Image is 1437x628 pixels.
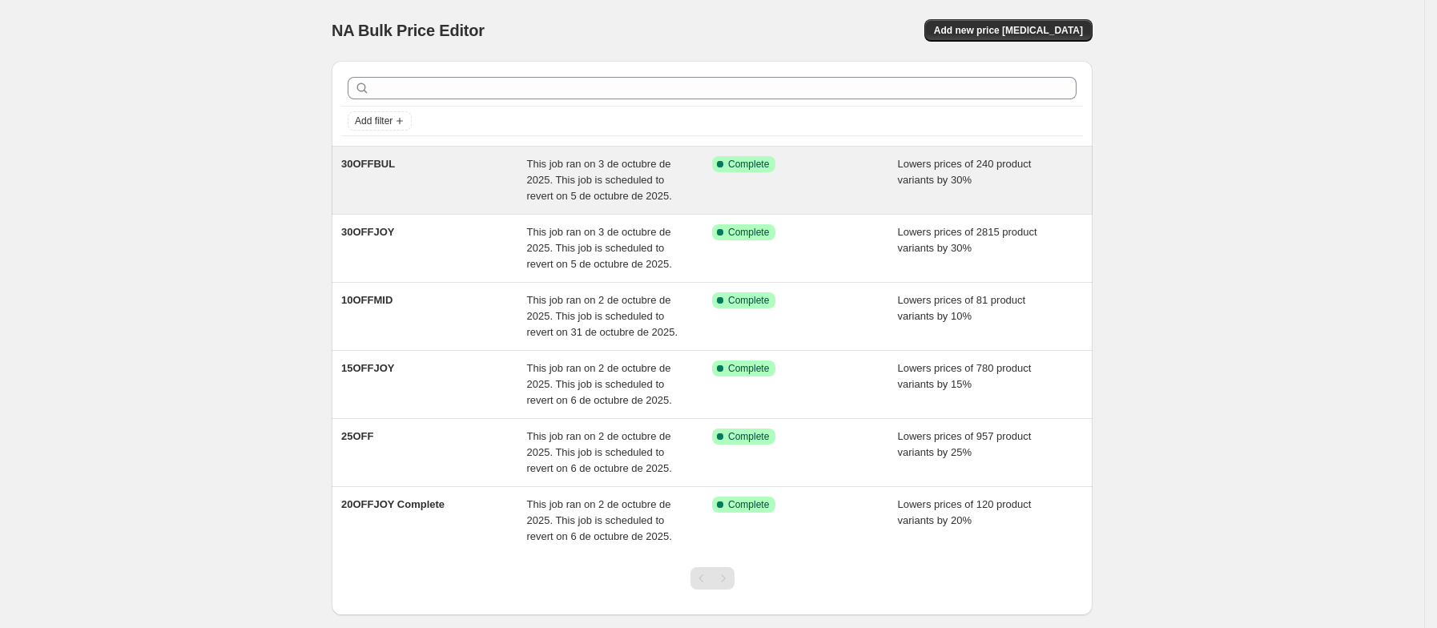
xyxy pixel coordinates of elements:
[527,226,672,270] span: This job ran on 3 de octubre de 2025. This job is scheduled to revert on 5 de octubre de 2025.
[527,158,672,202] span: This job ran on 3 de octubre de 2025. This job is scheduled to revert on 5 de octubre de 2025.
[341,498,445,510] span: 20OFFJOY Complete
[898,498,1032,526] span: Lowers prices of 120 product variants by 20%
[924,19,1093,42] button: Add new price [MEDICAL_DATA]
[341,430,373,442] span: 25OFF
[348,111,412,131] button: Add filter
[355,115,392,127] span: Add filter
[898,362,1032,390] span: Lowers prices of 780 product variants by 15%
[341,158,395,170] span: 30OFFBUL
[728,226,769,239] span: Complete
[341,362,394,374] span: 15OFFJOY
[728,158,769,171] span: Complete
[332,22,485,39] span: NA Bulk Price Editor
[728,362,769,375] span: Complete
[690,567,735,590] nav: Pagination
[728,430,769,443] span: Complete
[527,362,672,406] span: This job ran on 2 de octubre de 2025. This job is scheduled to revert on 6 de octubre de 2025.
[341,294,392,306] span: 10OFFMID
[898,294,1026,322] span: Lowers prices of 81 product variants by 10%
[898,158,1032,186] span: Lowers prices of 240 product variants by 30%
[527,294,678,338] span: This job ran on 2 de octubre de 2025. This job is scheduled to revert on 31 de octubre de 2025.
[341,226,394,238] span: 30OFFJOY
[898,430,1032,458] span: Lowers prices of 957 product variants by 25%
[527,430,672,474] span: This job ran on 2 de octubre de 2025. This job is scheduled to revert on 6 de octubre de 2025.
[728,498,769,511] span: Complete
[728,294,769,307] span: Complete
[934,24,1083,37] span: Add new price [MEDICAL_DATA]
[527,498,672,542] span: This job ran on 2 de octubre de 2025. This job is scheduled to revert on 6 de octubre de 2025.
[898,226,1037,254] span: Lowers prices of 2815 product variants by 30%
